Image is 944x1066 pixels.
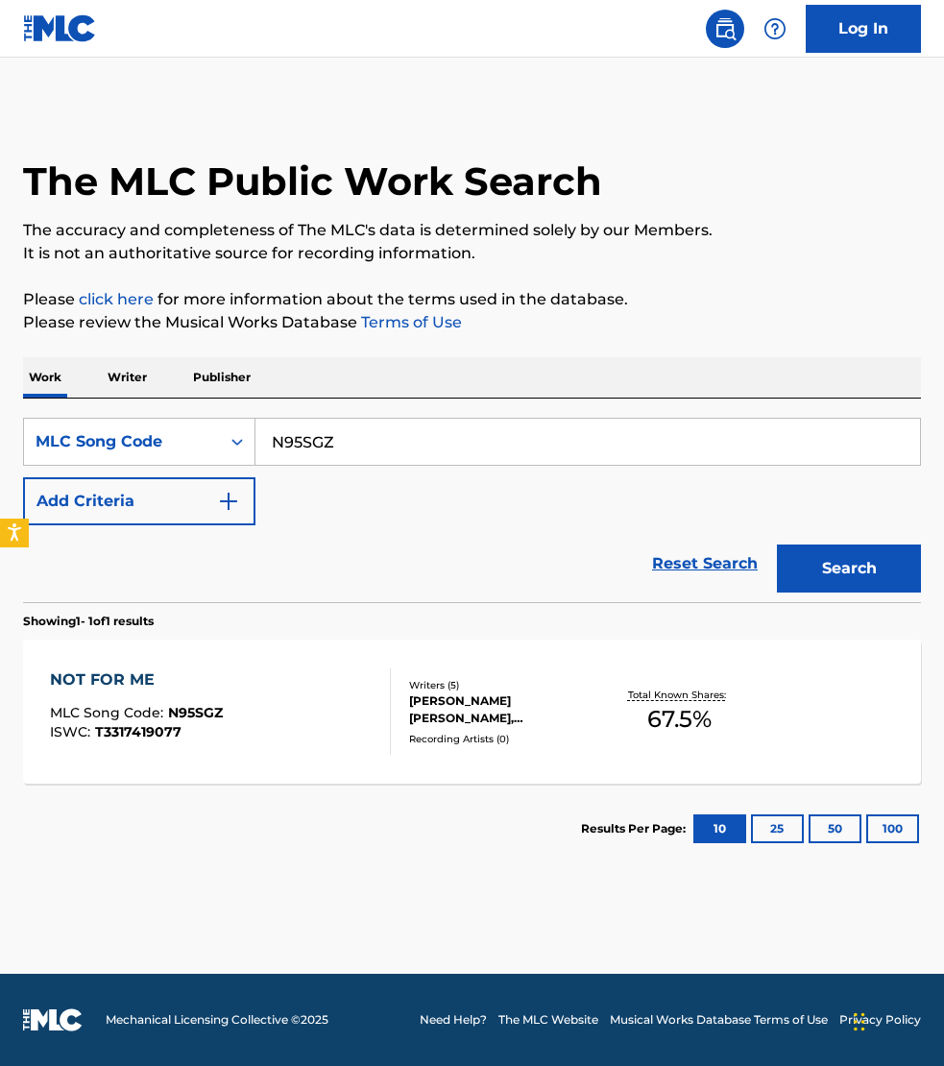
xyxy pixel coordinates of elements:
[23,640,921,784] a: NOT FOR MEMLC Song Code:N95SGZISWC:T3317419077Writers (5)[PERSON_NAME] [PERSON_NAME], [PERSON_NAM...
[23,14,97,42] img: MLC Logo
[809,814,861,843] button: 50
[23,477,255,525] button: Add Criteria
[23,157,602,206] h1: The MLC Public Work Search
[409,732,604,746] div: Recording Artists ( 0 )
[409,692,604,727] div: [PERSON_NAME] [PERSON_NAME], [PERSON_NAME], [PERSON_NAME] [PERSON_NAME] [PERSON_NAME] [PERSON_NAME]
[751,814,804,843] button: 25
[693,814,746,843] button: 10
[50,704,168,721] span: MLC Song Code :
[168,704,223,721] span: N95SGZ
[854,993,865,1051] div: Drag
[23,357,67,398] p: Work
[106,1011,328,1029] span: Mechanical Licensing Collective © 2025
[610,1011,828,1029] a: Musical Works Database Terms of Use
[50,668,223,691] div: NOT FOR ME
[187,357,256,398] p: Publisher
[642,543,767,585] a: Reset Search
[36,430,208,453] div: MLC Song Code
[756,10,794,48] div: Help
[763,17,787,40] img: help
[409,678,604,692] div: Writers ( 5 )
[420,1011,487,1029] a: Need Help?
[79,290,154,308] a: click here
[23,418,921,602] form: Search Form
[102,357,153,398] p: Writer
[23,288,921,311] p: Please for more information about the terms used in the database.
[866,814,919,843] button: 100
[357,313,462,331] a: Terms of Use
[23,613,154,630] p: Showing 1 - 1 of 1 results
[706,10,744,48] a: Public Search
[647,702,712,737] span: 67.5 %
[628,688,731,702] p: Total Known Shares:
[806,5,921,53] a: Log In
[714,17,737,40] img: search
[839,1011,921,1029] a: Privacy Policy
[777,545,921,593] button: Search
[23,1008,83,1031] img: logo
[23,242,921,265] p: It is not an authoritative source for recording information.
[498,1011,598,1029] a: The MLC Website
[23,219,921,242] p: The accuracy and completeness of The MLC's data is determined solely by our Members.
[95,723,182,740] span: T3317419077
[50,723,95,740] span: ISWC :
[23,311,921,334] p: Please review the Musical Works Database
[217,490,240,513] img: 9d2ae6d4665cec9f34b9.svg
[848,974,944,1066] iframe: Chat Widget
[581,820,690,837] p: Results Per Page:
